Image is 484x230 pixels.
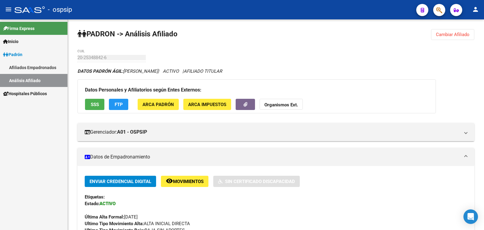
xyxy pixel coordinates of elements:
[85,221,190,226] span: ALTA INICIAL DIRECTA
[85,86,428,94] h3: Datos Personales y Afiliatorios según Entes Externos:
[3,51,22,58] span: Padrón
[85,129,460,135] mat-panel-title: Gerenciador:
[166,177,173,185] mat-icon: remove_red_eye
[431,29,474,40] button: Cambiar Afiliado
[161,176,208,187] button: Movimientos
[436,32,469,37] span: Cambiar Afiliado
[85,176,156,187] button: Enviar Credencial Digital
[213,176,300,187] button: Sin Certificado Discapacidad
[85,221,144,226] strong: Ultimo Tipo Movimiento Alta:
[225,179,295,184] span: Sin Certificado Discapacidad
[260,99,303,110] button: Organismos Ext.
[183,99,231,110] button: ARCA Impuestos
[463,209,478,224] div: Open Intercom Messenger
[115,102,123,107] span: FTP
[85,214,138,220] span: [DATE]
[5,6,12,13] mat-icon: menu
[3,25,34,32] span: Firma Express
[472,6,479,13] mat-icon: person
[3,90,47,97] span: Hospitales Públicos
[264,102,298,108] strong: Organismos Ext.
[77,30,178,38] strong: PADRON -> Análisis Afiliado
[188,102,226,107] span: ARCA Impuestos
[77,68,123,74] strong: DATOS PADRÓN ÁGIL:
[138,99,179,110] button: ARCA Padrón
[184,68,222,74] span: AFILIADO TITULAR
[100,201,116,206] strong: ACTIVO
[85,194,105,200] strong: Etiquetas:
[173,179,204,184] span: Movimientos
[85,201,100,206] strong: Estado:
[48,3,72,16] span: - ospsip
[77,68,158,74] span: [PERSON_NAME]
[3,38,18,45] span: Inicio
[91,102,99,107] span: SSS
[85,154,460,160] mat-panel-title: Datos de Empadronamiento
[90,179,151,184] span: Enviar Credencial Digital
[85,214,124,220] strong: Última Alta Formal:
[109,99,128,110] button: FTP
[142,102,174,107] span: ARCA Padrón
[77,123,474,141] mat-expansion-panel-header: Gerenciador:A01 - OSPSIP
[77,148,474,166] mat-expansion-panel-header: Datos de Empadronamiento
[77,68,222,74] i: | ACTIVO |
[85,99,104,110] button: SSS
[117,129,147,135] strong: A01 - OSPSIP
